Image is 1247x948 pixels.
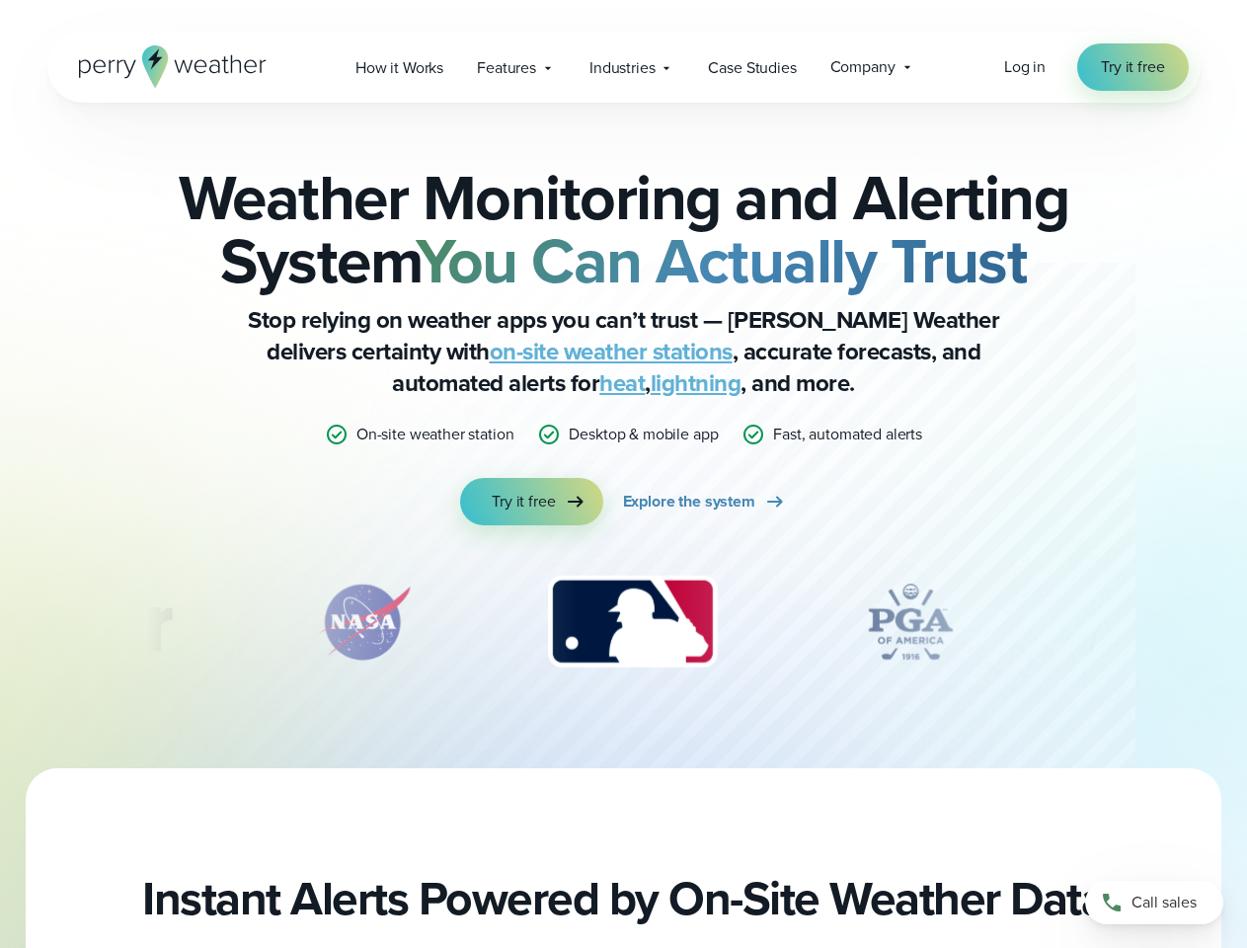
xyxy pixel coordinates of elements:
a: Try it free [1077,43,1188,91]
div: 2 of 12 [295,573,433,671]
a: on-site weather stations [490,334,733,369]
a: Case Studies [691,47,813,88]
h2: Instant Alerts Powered by On-Site Weather Data [142,871,1105,926]
div: slideshow [146,573,1102,681]
img: MLB.svg [528,573,737,671]
strong: You Can Actually Trust [416,214,1027,307]
span: Try it free [492,490,555,513]
div: 3 of 12 [528,573,737,671]
span: How it Works [355,56,443,80]
a: Try it free [460,478,602,525]
a: lightning [651,365,741,401]
a: How it Works [339,47,460,88]
p: Fast, automated alerts [773,423,922,446]
a: Call sales [1085,881,1223,924]
a: Explore the system [623,478,787,525]
span: Company [830,55,896,79]
img: PGA.svg [831,573,989,671]
a: Log in [1004,55,1046,79]
span: Call sales [1131,891,1197,914]
span: Try it free [1101,55,1164,79]
img: NASA.svg [295,573,433,671]
span: Case Studies [708,56,796,80]
a: heat [599,365,645,401]
span: Log in [1004,55,1046,78]
div: 4 of 12 [831,573,989,671]
span: Explore the system [623,490,755,513]
h2: Weather Monitoring and Alerting System [146,166,1102,292]
p: On-site weather station [356,423,514,446]
span: Industries [589,56,655,80]
span: Features [477,56,536,80]
img: DPR-Construction.svg [1084,573,1242,671]
p: Desktop & mobile app [569,423,718,446]
div: 5 of 12 [1084,573,1242,671]
p: Stop relying on weather apps you can’t trust — [PERSON_NAME] Weather delivers certainty with , ac... [229,304,1019,399]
